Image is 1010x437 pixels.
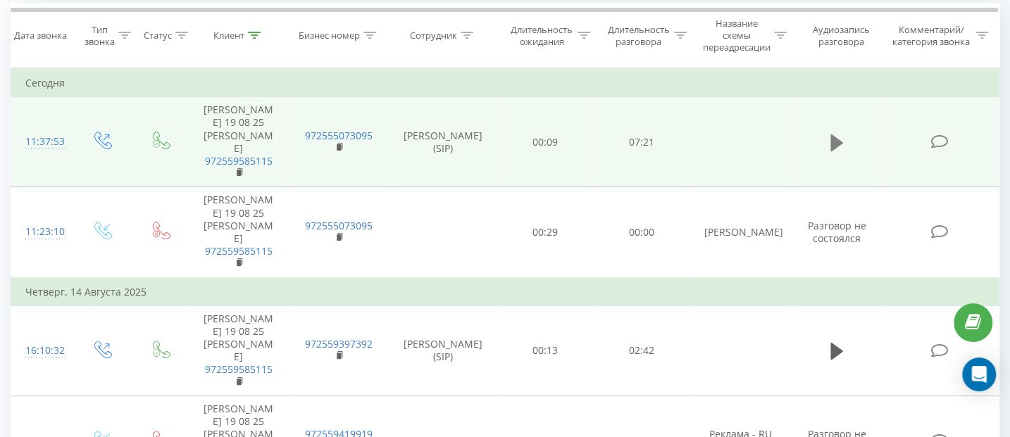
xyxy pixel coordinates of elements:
div: Аудиозапись разговора [803,24,880,48]
td: 07:21 [594,97,690,187]
td: Сегодня [11,69,999,97]
div: Тип звонка [85,24,115,48]
div: Длительность разговора [606,24,671,48]
div: Название схемы переадресации [703,18,771,53]
div: Клиент [213,30,244,42]
td: 00:00 [594,187,690,278]
td: 00:29 [497,187,594,278]
td: [PERSON_NAME] (SIP) [389,305,497,395]
div: Сотрудник [410,30,457,42]
div: 11:23:10 [25,218,58,246]
a: 972559585115 [205,362,273,376]
td: [PERSON_NAME] 19 08 25 [PERSON_NAME] [189,305,289,395]
a: 972555073095 [305,129,373,142]
td: 02:42 [594,305,690,395]
a: 972559585115 [205,154,273,167]
td: [PERSON_NAME] (SIP) [389,97,497,187]
div: Open Intercom Messenger [962,357,996,391]
td: [PERSON_NAME] 19 08 25 [PERSON_NAME] [189,187,289,278]
td: Четверг, 14 Августа 2025 [11,278,999,306]
div: Длительность ожидания [510,24,574,48]
div: Дата звонка [14,30,67,42]
div: 11:37:53 [25,128,58,156]
div: Бизнес номер [299,30,360,42]
a: 972559397392 [305,337,373,350]
div: Статус [144,30,172,42]
td: [PERSON_NAME] 19 08 25 [PERSON_NAME] [189,97,289,187]
a: 972555073095 [305,219,373,232]
td: [PERSON_NAME] [690,187,790,278]
div: Комментарий/категория звонка [890,24,972,48]
span: Разговор не состоялся [807,219,866,245]
td: 00:13 [497,305,594,395]
a: 972559585115 [205,244,273,258]
td: 00:09 [497,97,594,187]
div: 16:10:32 [25,337,58,365]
